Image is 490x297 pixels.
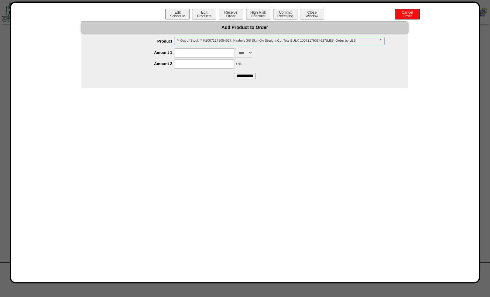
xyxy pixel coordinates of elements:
[94,61,174,66] label: Amount 2
[246,9,270,19] button: High RiskChecklist
[94,50,174,55] label: Amount 1
[245,14,272,18] a: High RiskChecklist
[236,62,242,66] span: LBS
[300,9,324,19] button: CloseWindow
[273,9,297,19] button: CommitReceiving
[219,9,243,19] button: ReceiveOrder
[94,39,174,43] label: Product
[299,14,325,18] a: CloseWindow
[165,9,190,19] button: EditSchedule
[177,37,376,44] span: ** Out of Stock ** K10071179054627: Kinder's 3/8 Skin-On Straight Cut Tots BULK 10071179054627(LB...
[81,22,408,33] div: Add Product to Order
[395,9,420,19] button: CancelOrder
[192,9,216,19] button: EditProducts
